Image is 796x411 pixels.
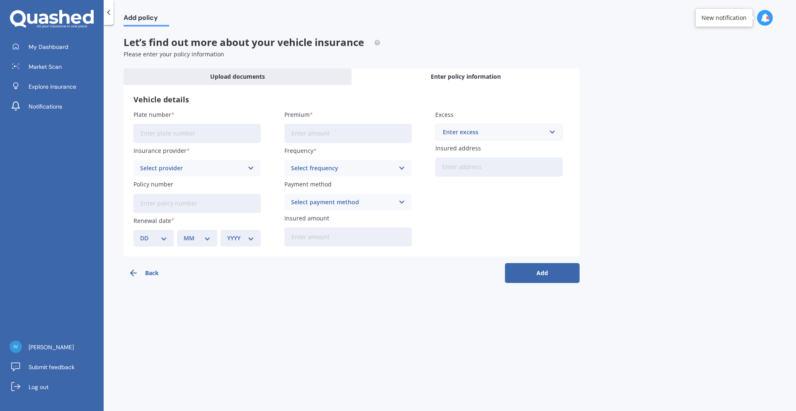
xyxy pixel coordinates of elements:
img: bac641b6e0800c92fbdafaff07d455a0 [10,341,22,353]
div: Select frequency [291,164,394,173]
span: Log out [29,383,49,391]
span: Please enter your policy information [124,50,224,58]
span: Market Scan [29,63,62,71]
span: Frequency [284,147,313,155]
span: Renewal date [133,217,171,225]
a: Submit feedback [6,359,104,375]
input: Enter policy number [133,194,261,213]
span: Premium [284,111,310,118]
span: Enter policy information [431,73,501,81]
span: Let’s find out more about your vehicle insurance [124,35,381,49]
span: Upload documents [210,73,265,81]
a: Explore insurance [6,78,104,95]
a: My Dashboard [6,39,104,55]
span: Explore insurance [29,82,76,91]
span: Add policy [124,14,169,25]
div: Select payment method [291,198,394,207]
input: Enter amount [284,124,412,143]
a: Market Scan [6,58,104,75]
span: [PERSON_NAME] [29,343,74,351]
span: My Dashboard [29,43,68,51]
button: Add [505,263,580,283]
input: Enter plate number [133,124,261,143]
span: Excess [435,111,454,118]
div: Select provider [140,164,243,173]
span: Submit feedback [29,363,75,371]
a: [PERSON_NAME] [6,339,104,355]
span: Insurance provider [133,147,187,155]
h3: Vehicle details [133,95,570,104]
span: Plate number [133,111,171,118]
div: New notification [701,14,747,22]
span: Insured address [435,144,481,152]
span: Policy number [133,181,173,189]
span: Insured amount [284,214,329,222]
input: Enter address [435,157,563,176]
span: Notifications [29,102,62,111]
input: Enter amount [284,227,412,247]
a: Notifications [6,98,104,115]
div: Enter excess [443,128,545,137]
button: Back [124,263,198,283]
a: Log out [6,379,104,395]
span: Payment method [284,181,332,189]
